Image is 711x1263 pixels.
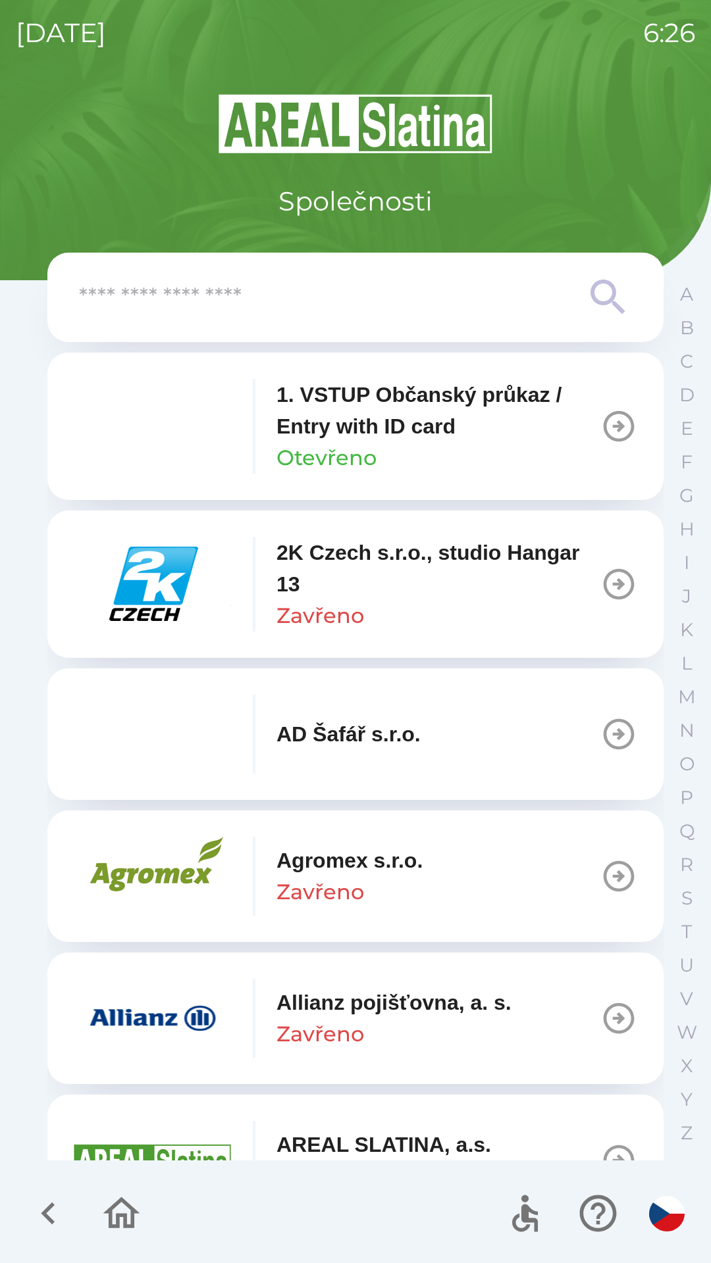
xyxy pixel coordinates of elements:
[684,551,689,574] p: I
[643,13,695,53] p: 6:26
[670,814,703,848] button: Q
[680,786,693,809] p: P
[276,442,377,474] p: Otevřeno
[670,378,703,412] button: D
[670,680,703,714] button: M
[679,384,695,407] p: D
[680,853,693,876] p: R
[47,1095,664,1226] button: AREAL SLATINA, a.s.Zavřeno
[649,1196,685,1231] img: cs flag
[276,845,423,876] p: Agromex s.r.o.
[681,887,693,910] p: S
[276,379,600,442] p: 1. VSTUP Občanský průkaz / Entry with ID card
[276,1018,364,1050] p: Zavřeno
[680,350,693,373] p: C
[74,1121,232,1200] img: aad3f322-fb90-43a2-be23-5ead3ef36ce5.png
[74,979,232,1058] img: f3415073-8ef0-49a2-9816-fbbc8a42d535.png
[681,1088,693,1111] p: Y
[47,92,664,155] img: Logo
[679,719,695,742] p: N
[681,451,693,474] p: F
[670,1016,703,1049] button: W
[681,1122,693,1145] p: Z
[680,316,694,339] p: B
[16,13,106,53] p: [DATE]
[670,412,703,445] button: E
[679,954,694,977] p: U
[276,718,421,750] p: AD Šafář s.r.o.
[670,747,703,781] button: O
[670,278,703,311] button: A
[679,753,695,776] p: O
[670,311,703,345] button: B
[670,1083,703,1116] button: Y
[670,848,703,881] button: R
[670,949,703,982] button: U
[677,1021,697,1044] p: W
[276,1129,491,1160] p: AREAL SLATINA, a.s.
[74,387,232,466] img: 79c93659-7a2c-460d-85f3-2630f0b529cc.png
[276,987,512,1018] p: Allianz pojišťovna, a. s.
[670,445,703,479] button: F
[276,600,364,631] p: Zavřeno
[682,585,691,608] p: J
[679,820,695,843] p: Q
[678,685,696,708] p: M
[681,1054,693,1077] p: X
[670,881,703,915] button: S
[670,1049,703,1083] button: X
[679,518,695,541] p: H
[670,580,703,613] button: J
[670,714,703,747] button: N
[670,982,703,1016] button: V
[276,537,600,600] p: 2K Czech s.r.o., studio Hangar 13
[670,647,703,680] button: L
[681,920,692,943] p: T
[679,484,694,507] p: G
[276,876,364,908] p: Zavřeno
[74,837,232,916] img: 33c739ec-f83b-42c3-a534-7980a31bd9ae.png
[47,510,664,658] button: 2K Czech s.r.o., studio Hangar 13Zavřeno
[670,915,703,949] button: T
[670,479,703,512] button: G
[47,953,664,1084] button: Allianz pojišťovna, a. s.Zavřeno
[47,810,664,942] button: Agromex s.r.o.Zavřeno
[670,781,703,814] button: P
[680,618,693,641] p: K
[680,987,693,1010] p: V
[681,417,693,440] p: E
[47,353,664,500] button: 1. VSTUP Občanský průkaz / Entry with ID cardOtevřeno
[670,546,703,580] button: I
[47,668,664,800] button: AD Šafář s.r.o.
[670,613,703,647] button: K
[278,182,433,221] p: Společnosti
[670,1116,703,1150] button: Z
[681,652,692,675] p: L
[670,512,703,546] button: H
[74,545,232,624] img: 46855577-05aa-44e5-9e88-426d6f140dc0.png
[680,283,693,306] p: A
[74,695,232,774] img: fe4c8044-c89c-4fb5-bacd-c2622eeca7e4.png
[670,345,703,378] button: C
